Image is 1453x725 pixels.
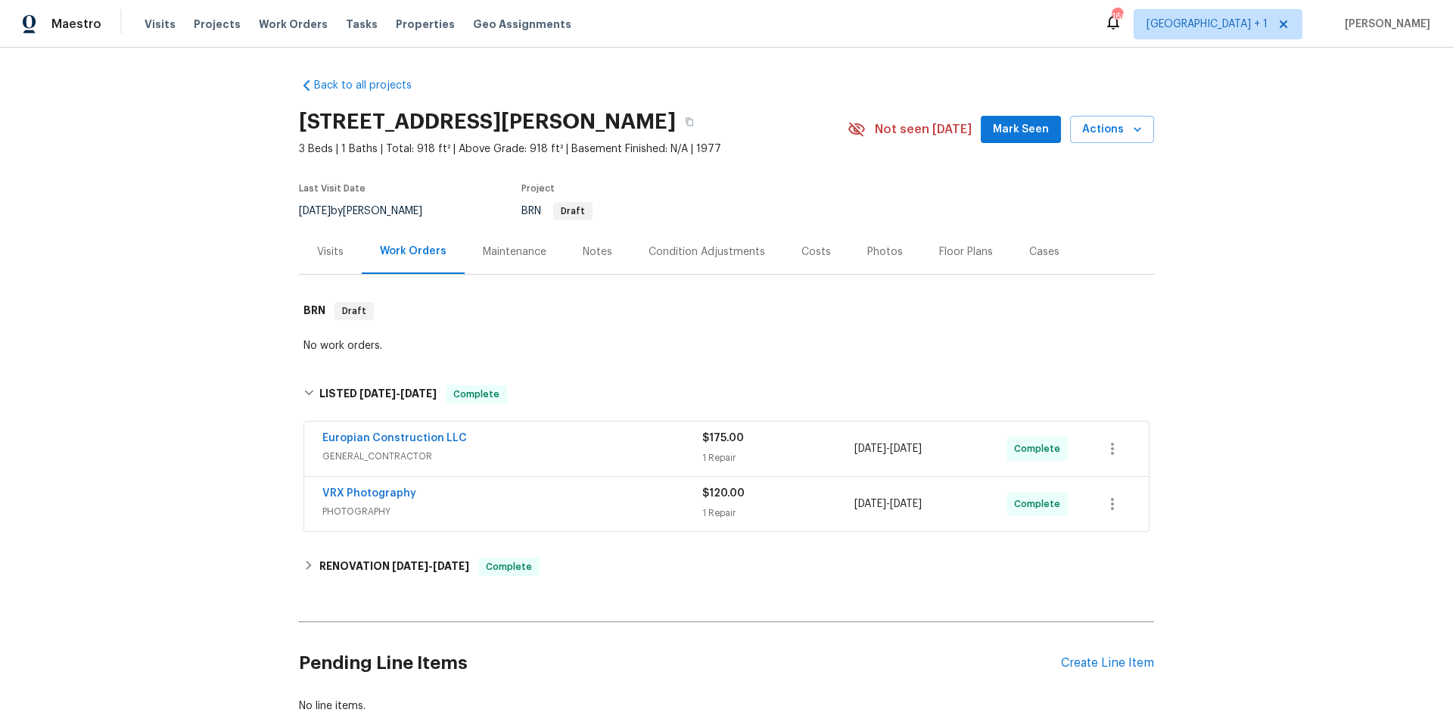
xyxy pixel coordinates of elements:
[702,506,854,521] div: 1 Repair
[854,441,922,456] span: -
[299,287,1154,335] div: BRN Draft
[555,207,591,216] span: Draft
[400,388,437,399] span: [DATE]
[702,488,745,499] span: $120.00
[867,244,903,260] div: Photos
[702,433,744,443] span: $175.00
[299,628,1061,699] h2: Pending Line Items
[854,499,886,509] span: [DATE]
[359,388,396,399] span: [DATE]
[299,142,848,157] span: 3 Beds | 1 Baths | Total: 918 ft² | Above Grade: 918 ft² | Basement Finished: N/A | 1977
[303,338,1150,353] div: No work orders.
[890,499,922,509] span: [DATE]
[303,302,325,320] h6: BRN
[993,120,1049,139] span: Mark Seen
[322,433,467,443] a: Europian Construction LLC
[473,17,571,32] span: Geo Assignments
[299,78,444,93] a: Back to all projects
[392,561,469,571] span: -
[396,17,455,32] span: Properties
[433,561,469,571] span: [DATE]
[322,504,702,519] span: PHOTOGRAPHY
[1014,441,1066,456] span: Complete
[299,114,676,129] h2: [STREET_ADDRESS][PERSON_NAME]
[676,108,703,135] button: Copy Address
[194,17,241,32] span: Projects
[299,202,440,220] div: by [PERSON_NAME]
[319,385,437,403] h6: LISTED
[51,17,101,32] span: Maestro
[322,488,416,499] a: VRX Photography
[854,443,886,454] span: [DATE]
[890,443,922,454] span: [DATE]
[380,244,446,259] div: Work Orders
[1082,120,1142,139] span: Actions
[1147,17,1268,32] span: [GEOGRAPHIC_DATA] + 1
[299,184,366,193] span: Last Visit Date
[649,244,765,260] div: Condition Adjustments
[346,19,378,30] span: Tasks
[702,450,854,465] div: 1 Repair
[521,206,593,216] span: BRN
[801,244,831,260] div: Costs
[981,116,1061,144] button: Mark Seen
[1070,116,1154,144] button: Actions
[317,244,344,260] div: Visits
[336,303,372,319] span: Draft
[319,558,469,576] h6: RENOVATION
[480,559,538,574] span: Complete
[145,17,176,32] span: Visits
[359,388,437,399] span: -
[483,244,546,260] div: Maintenance
[1061,656,1154,671] div: Create Line Item
[521,184,555,193] span: Project
[1339,17,1430,32] span: [PERSON_NAME]
[583,244,612,260] div: Notes
[447,387,506,402] span: Complete
[1029,244,1059,260] div: Cases
[299,549,1154,585] div: RENOVATION [DATE]-[DATE]Complete
[854,496,922,512] span: -
[299,370,1154,419] div: LISTED [DATE]-[DATE]Complete
[392,561,428,571] span: [DATE]
[299,699,1154,714] div: No line items.
[1014,496,1066,512] span: Complete
[875,122,972,137] span: Not seen [DATE]
[939,244,993,260] div: Floor Plans
[322,449,702,464] span: GENERAL_CONTRACTOR
[1112,9,1122,24] div: 166
[299,206,331,216] span: [DATE]
[259,17,328,32] span: Work Orders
